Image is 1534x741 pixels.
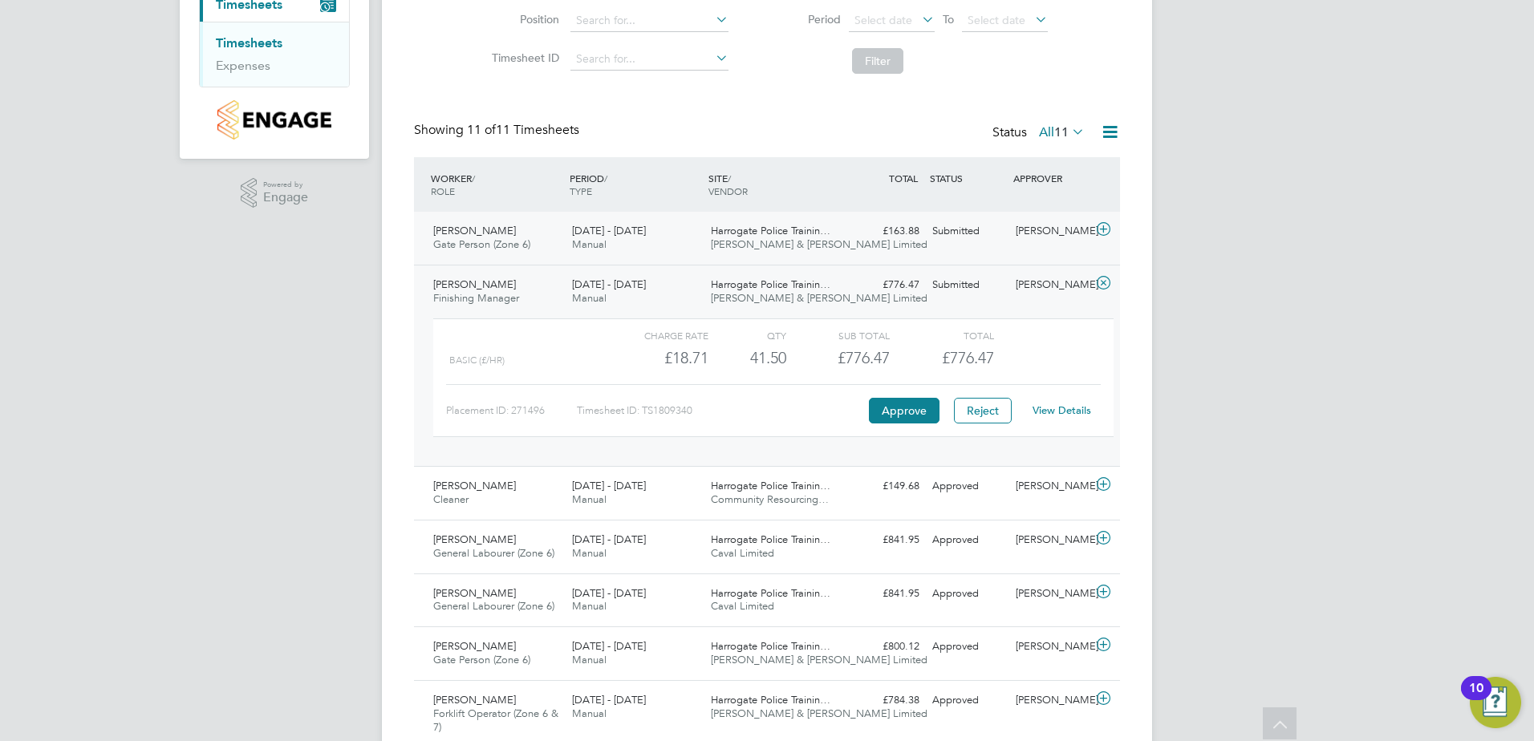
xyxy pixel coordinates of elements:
[572,586,646,600] span: [DATE] - [DATE]
[572,277,646,291] span: [DATE] - [DATE]
[467,122,496,138] span: 11 of
[433,546,554,560] span: General Labourer (Zone 6)
[263,178,308,192] span: Powered by
[938,9,959,30] span: To
[572,546,607,560] span: Manual
[570,48,728,71] input: Search for...
[926,218,1009,245] div: Submitted
[711,653,927,666] span: [PERSON_NAME] & [PERSON_NAME] Limited
[842,272,926,298] div: £776.47
[968,13,1025,27] span: Select date
[926,164,1009,192] div: STATUS
[572,479,646,492] span: [DATE] - [DATE]
[604,172,607,184] span: /
[216,58,270,73] a: Expenses
[842,581,926,607] div: £841.95
[572,693,646,707] span: [DATE] - [DATE]
[572,532,646,546] span: [DATE] - [DATE]
[708,184,748,197] span: VENDOR
[711,599,774,613] span: Caval Limited
[216,35,282,51] a: Timesheets
[992,122,1088,144] div: Status
[842,218,926,245] div: £163.88
[467,122,579,138] span: 11 Timesheets
[842,687,926,714] div: £784.38
[572,599,607,613] span: Manual
[926,687,1009,714] div: Approved
[1009,164,1093,192] div: APPROVER
[711,639,830,653] span: Harrogate Police Trainin…
[487,51,559,65] label: Timesheet ID
[711,546,774,560] span: Caval Limited
[1009,527,1093,553] div: [PERSON_NAME]
[711,707,927,720] span: [PERSON_NAME] & [PERSON_NAME] Limited
[711,291,927,305] span: [PERSON_NAME] & [PERSON_NAME] Limited
[769,12,841,26] label: Period
[711,532,830,546] span: Harrogate Police Trainin…
[433,586,516,600] span: [PERSON_NAME]
[954,398,1012,423] button: Reject
[414,122,582,139] div: Showing
[711,277,830,291] span: Harrogate Police Trainin…
[1009,272,1093,298] div: [PERSON_NAME]
[1054,124,1069,140] span: 11
[431,184,455,197] span: ROLE
[926,272,1009,298] div: Submitted
[433,532,516,546] span: [PERSON_NAME]
[566,164,704,205] div: PERIOD
[1033,403,1091,417] a: View Details
[572,707,607,720] span: Manual
[1009,687,1093,714] div: [PERSON_NAME]
[433,291,519,305] span: Finishing Manager
[487,12,559,26] label: Position
[217,100,331,140] img: countryside-properties-logo-retina.png
[472,172,475,184] span: /
[433,479,516,492] span: [PERSON_NAME]
[926,581,1009,607] div: Approved
[577,398,865,423] div: Timesheet ID: TS1809340
[852,48,903,74] button: Filter
[433,653,530,666] span: Gate Person (Zone 6)
[711,237,927,251] span: [PERSON_NAME] & [PERSON_NAME] Limited
[708,345,786,371] div: 41.50
[926,527,1009,553] div: Approved
[427,164,566,205] div: WORKER
[854,13,912,27] span: Select date
[711,586,830,600] span: Harrogate Police Trainin…
[433,277,516,291] span: [PERSON_NAME]
[890,326,993,345] div: Total
[572,237,607,251] span: Manual
[605,326,708,345] div: Charge rate
[1039,124,1085,140] label: All
[572,639,646,653] span: [DATE] - [DATE]
[199,100,350,140] a: Go to home page
[433,639,516,653] span: [PERSON_NAME]
[889,172,918,184] span: TOTAL
[572,653,607,666] span: Manual
[711,693,830,707] span: Harrogate Police Trainin…
[449,354,505,366] span: basic (£/HR)
[842,473,926,500] div: £149.68
[433,492,469,506] span: Cleaner
[570,184,592,197] span: TYPE
[1009,218,1093,245] div: [PERSON_NAME]
[786,345,890,371] div: £776.47
[446,398,577,423] div: Placement ID: 271496
[263,191,308,204] span: Engage
[433,224,516,237] span: [PERSON_NAME]
[572,224,646,237] span: [DATE] - [DATE]
[786,326,890,345] div: Sub Total
[1470,677,1521,728] button: Open Resource Center, 10 new notifications
[241,178,309,209] a: Powered byEngage
[433,693,516,707] span: [PERSON_NAME]
[708,326,786,345] div: QTY
[200,22,349,87] div: Timesheets
[711,479,830,492] span: Harrogate Police Trainin…
[433,707,558,734] span: Forklift Operator (Zone 6 & 7)
[570,10,728,32] input: Search for...
[1009,634,1093,660] div: [PERSON_NAME]
[605,345,708,371] div: £18.71
[433,237,530,251] span: Gate Person (Zone 6)
[942,348,994,367] span: £776.47
[1469,688,1483,709] div: 10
